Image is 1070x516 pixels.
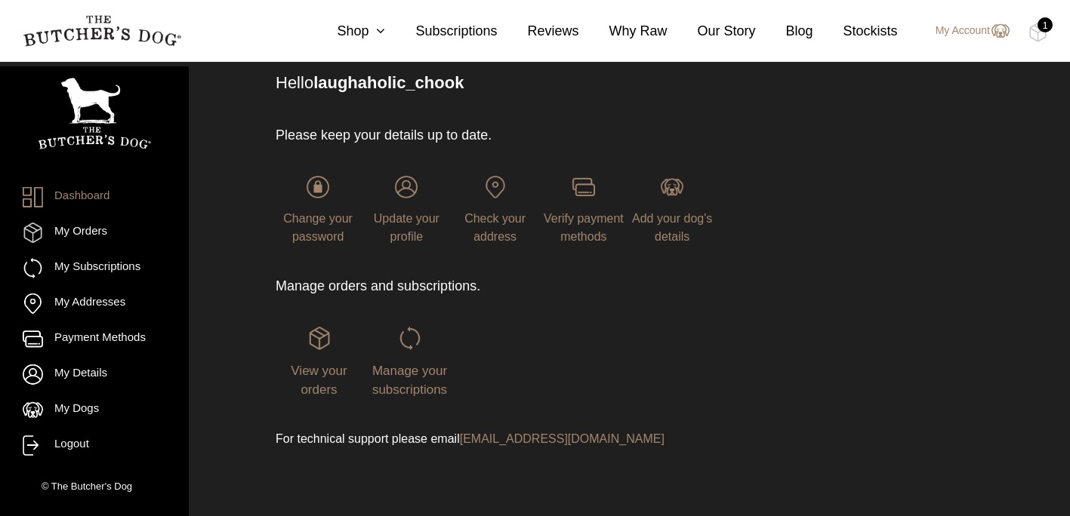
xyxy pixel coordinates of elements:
p: Manage orders and subscriptions. [276,276,714,296]
img: TBD_Portrait_Logo_White.png [38,78,151,149]
a: Blog [756,21,813,41]
span: Add your dog's details [632,212,712,243]
a: Shop [307,21,385,41]
p: Please keep your details up to date. [276,125,714,146]
a: Check your address [453,176,538,243]
a: Why Raw [579,21,668,41]
a: My Subscriptions [23,258,166,278]
span: Check your address [464,212,526,243]
span: Verify payment methods [544,212,624,243]
a: Update your profile [364,176,449,243]
img: TBD_Cart-Full.png [1028,23,1047,42]
a: [EMAIL_ADDRESS][DOMAIN_NAME] [460,432,665,445]
a: My Dogs [23,400,166,420]
p: For technical support please email [276,430,714,448]
a: Subscriptions [385,21,497,41]
strong: laughaholic_chook [313,73,464,92]
a: Change your password [276,176,360,243]
a: My Account [920,22,1010,40]
span: Manage your subscriptions [372,364,447,398]
span: Change your password [283,212,353,243]
a: My Addresses [23,293,166,314]
img: login-TBD_Payments.png [572,176,595,198]
a: View your orders [276,327,362,396]
img: login-TBD_Orders.png [308,327,331,349]
img: login-TBD_Password.png [307,176,329,198]
a: Dashboard [23,187,166,207]
a: My Details [23,364,166,385]
a: Our Story [668,21,756,41]
p: Hello [276,70,963,95]
a: Verify payment methods [541,176,626,243]
img: login-TBD_Address.png [484,176,507,198]
a: Stockists [813,21,898,41]
a: Add your dog's details [630,176,714,243]
img: login-TBD_Profile.png [395,176,418,198]
span: Update your profile [374,212,439,243]
div: 1 [1038,17,1053,32]
span: View your orders [291,364,347,398]
a: Logout [23,435,166,456]
img: login-TBD_Dog.png [661,176,683,198]
a: My Orders [23,223,166,243]
a: Reviews [497,21,578,41]
a: Payment Methods [23,329,166,349]
a: Manage your subscriptions [366,327,453,396]
img: login-TBD_Subscriptions.png [399,327,421,349]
